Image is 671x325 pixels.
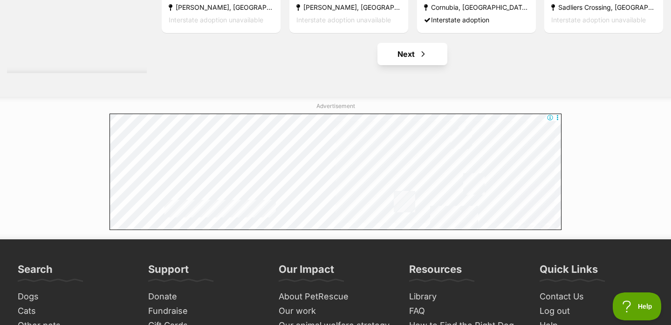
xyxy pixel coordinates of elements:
a: Our work [275,304,396,318]
div: Interstate adoption [424,14,529,27]
span: Interstate adoption unavailable [169,16,263,24]
iframe: Help Scout Beacon - Open [613,292,662,320]
a: Next page [377,43,447,65]
h3: Support [148,263,189,281]
h3: Quick Links [540,263,598,281]
strong: Cornubia, [GEOGRAPHIC_DATA] [424,1,529,14]
h3: Resources [409,263,462,281]
nav: Pagination [161,43,664,65]
a: Fundraise [144,304,266,318]
a: About PetRescue [275,290,396,304]
a: Donate [144,290,266,304]
strong: [PERSON_NAME], [GEOGRAPHIC_DATA] [296,1,401,14]
a: Log out [536,304,657,318]
h3: Search [18,263,53,281]
a: Cats [14,304,135,318]
strong: Sadliers Crossing, [GEOGRAPHIC_DATA] [551,1,656,14]
a: Library [405,290,527,304]
h3: Our Impact [279,263,334,281]
a: Contact Us [536,290,657,304]
a: FAQ [405,304,527,318]
a: Dogs [14,290,135,304]
strong: [PERSON_NAME], [GEOGRAPHIC_DATA] [169,1,274,14]
span: Interstate adoption unavailable [296,16,391,24]
span: Interstate adoption unavailable [551,16,646,24]
iframe: Advertisement [110,114,561,230]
